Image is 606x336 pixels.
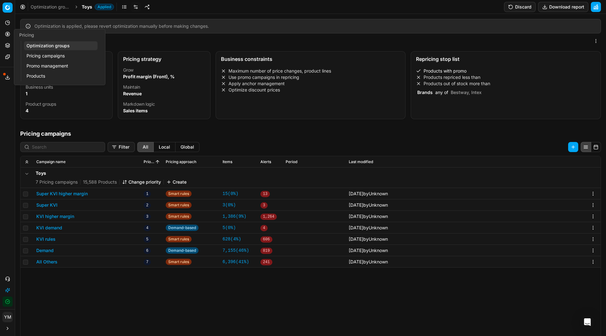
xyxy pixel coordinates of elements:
[36,225,62,231] button: KVI demand
[31,4,114,10] nav: breadcrumb
[286,159,297,164] span: Period
[223,259,249,265] a: 6,396(41%)
[166,247,199,254] span: Demand-based
[123,56,205,62] div: Pricing strategy
[144,225,151,231] span: 4
[123,85,205,89] dt: Maintain
[260,214,277,220] span: 1,264
[349,202,388,208] div: by Unknown
[31,4,71,10] a: Optimization groups
[144,214,151,220] span: 3
[223,191,238,197] a: 15(0%)
[349,191,363,196] span: [DATE]
[24,41,98,50] a: Optimization groups
[123,108,148,113] strong: Sales items
[23,158,31,166] button: Expand all
[154,142,175,152] button: local
[349,259,363,264] span: [DATE]
[349,225,363,230] span: [DATE]
[123,74,175,79] strong: Profit margin (Front), %
[82,4,92,10] span: Toys
[349,225,388,231] div: by Unknown
[32,144,101,150] input: Search
[221,68,401,74] li: Maximum number of price changes, product lines
[260,225,268,231] span: 4
[260,191,270,197] span: 13
[223,213,247,220] a: 1,386(9%)
[349,159,373,164] span: Last modified
[82,4,114,10] span: ToysApplied
[144,259,151,265] span: 7
[24,51,98,60] a: Pricing campaigns
[223,202,236,208] a: 3(0%)
[260,202,268,209] span: 3
[416,90,434,95] span: Brands
[504,2,536,12] button: Discard
[349,236,388,242] div: by Unknown
[36,202,57,208] button: Super KVI
[221,80,401,87] li: Apply anchor management
[123,68,205,72] dt: Grow
[166,259,192,265] span: Smart rules
[166,159,196,164] span: Pricing approach
[36,247,54,254] button: Demand
[36,213,74,220] button: KVI higher margin
[349,247,388,254] div: by Unknown
[166,202,192,208] span: Smart rules
[24,72,98,80] a: Products
[349,191,388,197] div: by Unknown
[349,214,363,219] span: [DATE]
[95,4,114,10] span: Applied
[166,179,187,185] button: Create
[144,248,151,254] span: 6
[26,108,28,113] strong: 4
[26,85,107,89] dt: Business units
[223,236,241,242] a: 628(4%)
[26,102,107,106] dt: Product groups
[416,74,596,80] li: Products repriced less than
[154,159,161,165] button: Sorted by Priority ascending
[416,56,596,62] div: Repricing stop list
[349,236,363,242] span: [DATE]
[3,312,12,322] span: YM
[260,236,272,243] span: 606
[221,74,401,80] li: Use promo campaigns in repricing
[166,225,199,231] span: Demand-based
[144,191,151,197] span: 1
[260,248,272,254] span: 819
[260,159,271,164] span: Alerts
[24,62,98,70] a: Promo management
[36,170,187,176] h5: Toys
[122,179,161,185] button: Change priority
[36,179,78,185] span: 7 Pricing campaigns
[144,159,154,164] span: Priority
[449,90,483,95] span: Bestway, Intex
[349,213,388,220] div: by Unknown
[34,23,596,29] div: Optimization is applied, please revert optimization manually before making changes.
[144,236,151,243] span: 5
[260,259,272,265] span: 241
[175,142,199,152] button: global
[123,102,205,106] dt: Markdown logic
[349,202,363,208] span: [DATE]
[3,312,13,322] button: YM
[166,213,192,220] span: Smart rules
[349,248,363,253] span: [DATE]
[108,142,135,152] button: Filter
[83,179,117,185] span: 15,588 Products
[221,87,401,93] li: Optimize discount prices
[416,80,596,87] li: Products out of stock more than
[221,56,401,62] div: Business constraints
[223,159,232,164] span: Items
[144,202,151,209] span: 2
[137,142,154,152] button: all
[123,91,142,96] strong: Revenue
[166,236,192,242] span: Smart rules
[416,68,596,74] li: Products with promo
[223,247,249,254] a: 7,155(46%)
[36,259,57,265] button: All Others
[15,129,606,138] h1: Pricing campaigns
[434,90,449,95] span: any of
[223,225,236,231] a: 5(0%)
[349,259,388,265] div: by Unknown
